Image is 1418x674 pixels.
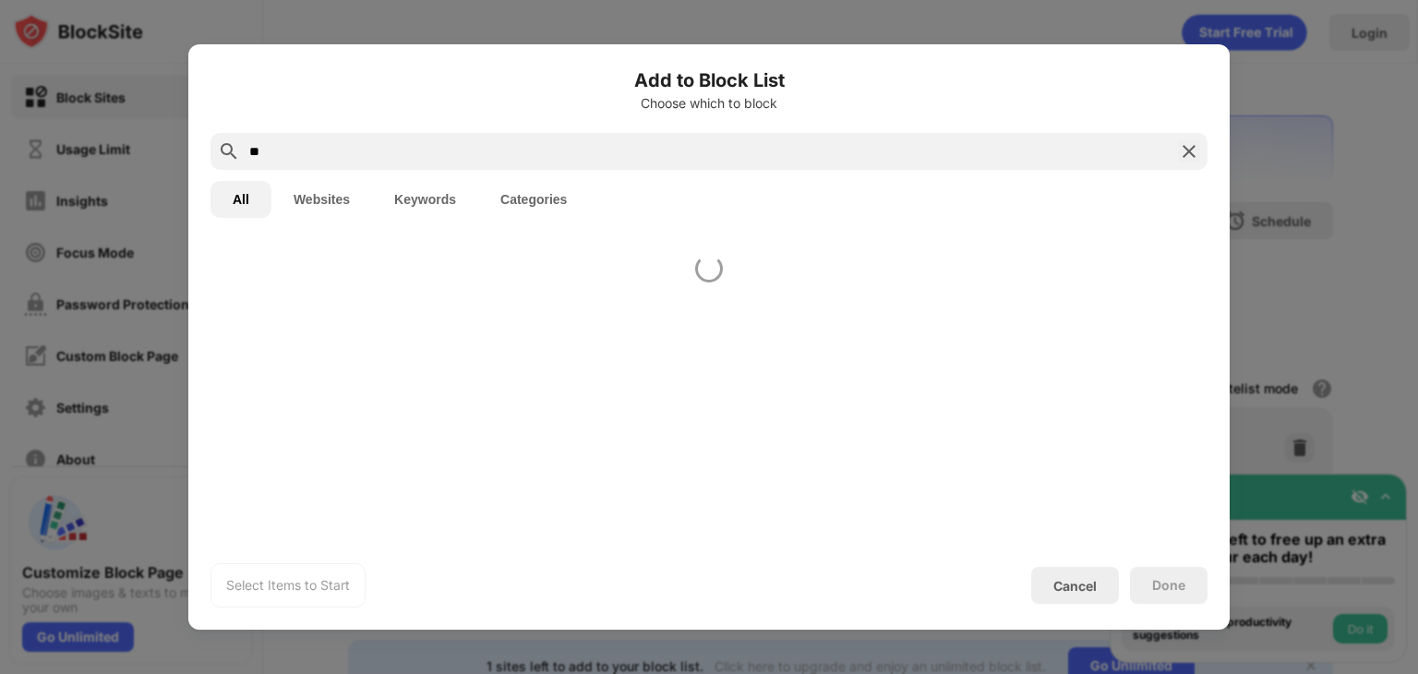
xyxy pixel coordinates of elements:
button: Keywords [372,181,478,218]
div: Select Items to Start [226,576,350,595]
div: Choose which to block [210,96,1208,111]
img: search.svg [218,140,240,162]
button: All [210,181,271,218]
button: Websites [271,181,372,218]
img: search-close [1178,140,1200,162]
button: Categories [478,181,589,218]
div: Cancel [1053,578,1097,594]
div: Done [1152,578,1185,593]
h6: Add to Block List [210,66,1208,94]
